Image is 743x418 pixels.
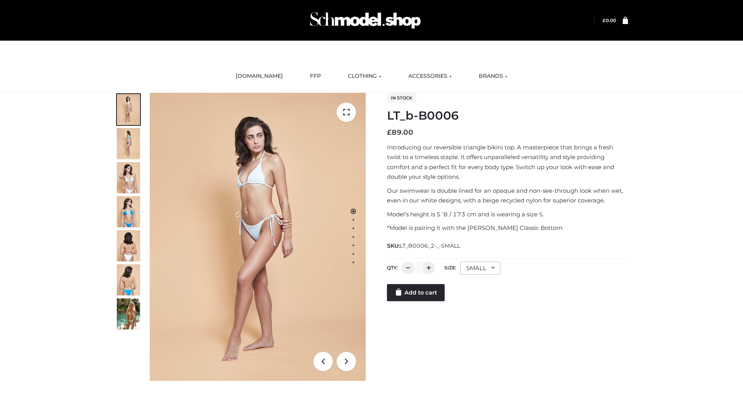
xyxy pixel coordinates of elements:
bdi: 89.00 [387,128,413,137]
p: Introducing our reversible triangle bikini top. A masterpiece that brings a fresh twist to a time... [387,142,628,182]
a: [DOMAIN_NAME] [230,68,289,85]
span: In stock [387,93,416,103]
div: SMALL [460,262,500,275]
img: ArielClassicBikiniTop_CloudNine_AzureSky_OW114ECO_1 [150,93,366,381]
span: £ [603,17,606,23]
label: Size: [444,265,456,271]
a: ACCESSORIES [402,68,457,85]
span: LT_B0006_2-_-SMALL [400,242,460,249]
p: Our swimwear is double lined for an opaque and non-see-through look when wet, even in our white d... [387,186,628,206]
a: FFP [304,68,327,85]
img: ArielClassicBikiniTop_CloudNine_AzureSky_OW114ECO_3-scaled.jpg [117,162,140,193]
img: ArielClassicBikiniTop_CloudNine_AzureSky_OW114ECO_2-scaled.jpg [117,128,140,159]
a: BRANDS [473,68,513,85]
img: ArielClassicBikiniTop_CloudNine_AzureSky_OW114ECO_8-scaled.jpg [117,264,140,295]
bdi: 0.00 [603,17,616,23]
img: Arieltop_CloudNine_AzureSky2.jpg [117,298,140,329]
h1: LT_b-B0006 [387,109,628,123]
a: CLOTHING [342,68,387,85]
img: Schmodel Admin 964 [307,5,423,36]
p: Model’s height is 5 ‘8 / 173 cm and is wearing a size S. [387,209,628,219]
label: QTY: [387,265,398,271]
img: ArielClassicBikiniTop_CloudNine_AzureSky_OW114ECO_1-scaled.jpg [117,94,140,125]
img: ArielClassicBikiniTop_CloudNine_AzureSky_OW114ECO_4-scaled.jpg [117,196,140,227]
a: Add to cart [387,284,445,301]
img: ArielClassicBikiniTop_CloudNine_AzureSky_OW114ECO_7-scaled.jpg [117,230,140,261]
span: £ [387,128,392,137]
a: £0.00 [603,17,616,23]
p: *Model is pairing it with the [PERSON_NAME] Classic Bottom [387,223,628,233]
span: SKU: [387,241,461,250]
